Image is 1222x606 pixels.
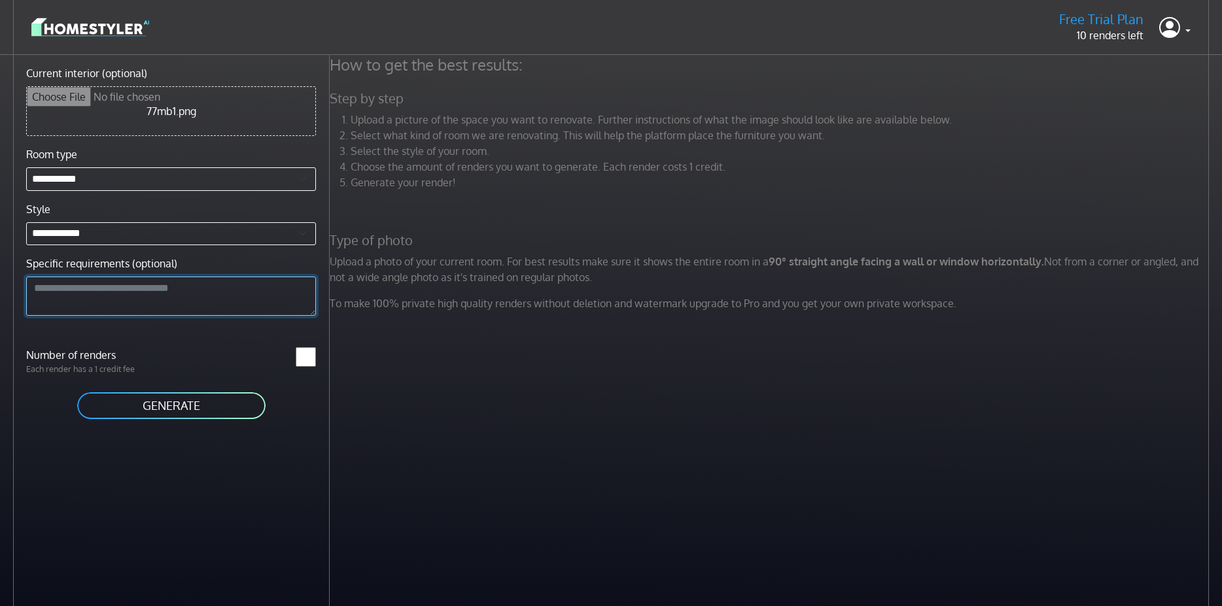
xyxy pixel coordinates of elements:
[26,201,50,217] label: Style
[26,65,147,81] label: Current interior (optional)
[1059,27,1143,43] p: 10 renders left
[322,232,1220,248] h5: Type of photo
[26,256,177,271] label: Specific requirements (optional)
[322,90,1220,107] h5: Step by step
[31,16,149,39] img: logo-3de290ba35641baa71223ecac5eacb59cb85b4c7fdf211dc9aaecaaee71ea2f8.svg
[351,159,1212,175] li: Choose the amount of renders you want to generate. Each render costs 1 credit.
[351,175,1212,190] li: Generate your render!
[26,146,77,162] label: Room type
[769,255,1044,268] strong: 90° straight angle facing a wall or window horizontally.
[322,55,1220,75] h4: How to get the best results:
[76,391,267,420] button: GENERATE
[351,112,1212,127] li: Upload a picture of the space you want to renovate. Further instructions of what the image should...
[351,127,1212,143] li: Select what kind of room we are renovating. This will help the platform place the furniture you w...
[1059,11,1143,27] h5: Free Trial Plan
[322,295,1220,311] p: To make 100% private high quality renders without deletion and watermark upgrade to Pro and you g...
[351,143,1212,159] li: Select the style of your room.
[322,254,1220,285] p: Upload a photo of your current room. For best results make sure it shows the entire room in a Not...
[18,363,171,375] p: Each render has a 1 credit fee
[18,347,171,363] label: Number of renders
